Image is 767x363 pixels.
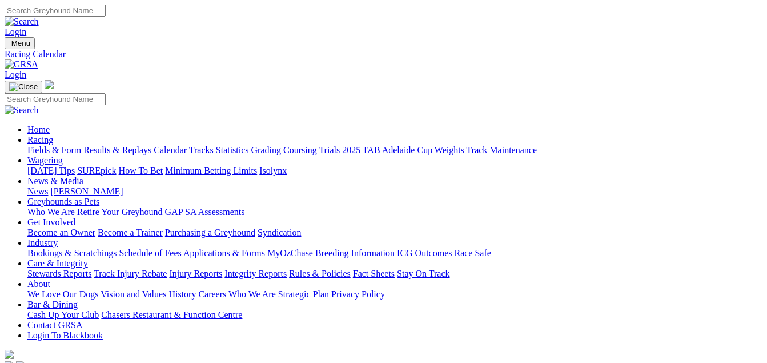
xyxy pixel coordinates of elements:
input: Search [5,5,106,17]
div: Wagering [27,166,762,176]
a: Purchasing a Greyhound [165,228,255,237]
img: Search [5,17,39,27]
a: [PERSON_NAME] [50,186,123,196]
a: Bar & Dining [27,300,78,309]
a: GAP SA Assessments [165,207,245,217]
a: Calendar [154,145,187,155]
a: We Love Our Dogs [27,289,98,299]
img: Close [9,82,38,91]
a: History [168,289,196,299]
div: Industry [27,248,762,258]
a: News [27,186,48,196]
img: logo-grsa-white.png [5,350,14,359]
a: Wagering [27,155,63,165]
a: Breeding Information [315,248,395,258]
a: Privacy Policy [331,289,385,299]
a: Integrity Reports [224,269,287,278]
span: Menu [11,39,30,47]
a: Become an Owner [27,228,95,237]
a: Greyhounds as Pets [27,197,99,206]
a: Minimum Betting Limits [165,166,257,175]
div: News & Media [27,186,762,197]
a: MyOzChase [267,248,313,258]
a: Results & Replays [83,145,151,155]
a: Stewards Reports [27,269,91,278]
a: Home [27,125,50,134]
div: Greyhounds as Pets [27,207,762,217]
button: Toggle navigation [5,37,35,49]
a: [DATE] Tips [27,166,75,175]
a: Tracks [189,145,214,155]
a: Racing [27,135,53,145]
a: Chasers Restaurant & Function Centre [101,310,242,320]
a: Race Safe [454,248,491,258]
a: SUREpick [77,166,116,175]
a: Rules & Policies [289,269,351,278]
a: Statistics [216,145,249,155]
a: Track Injury Rebate [94,269,167,278]
a: Trials [319,145,340,155]
img: Search [5,105,39,115]
a: ICG Outcomes [397,248,452,258]
a: Get Involved [27,217,75,227]
a: Fact Sheets [353,269,395,278]
a: News & Media [27,176,83,186]
a: Care & Integrity [27,258,88,268]
div: Racing [27,145,762,155]
a: About [27,279,50,289]
div: About [27,289,762,300]
a: Login [5,70,26,79]
a: Strategic Plan [278,289,329,299]
a: Grading [251,145,281,155]
a: Fields & Form [27,145,81,155]
img: logo-grsa-white.png [45,80,54,89]
a: Login [5,27,26,37]
a: Who We Are [228,289,276,299]
a: Syndication [258,228,301,237]
a: Stay On Track [397,269,449,278]
button: Toggle navigation [5,81,42,93]
a: Injury Reports [169,269,222,278]
a: How To Bet [119,166,163,175]
a: Applications & Forms [183,248,265,258]
input: Search [5,93,106,105]
a: Login To Blackbook [27,330,103,340]
a: Become a Trainer [98,228,163,237]
div: Bar & Dining [27,310,762,320]
a: Industry [27,238,58,248]
img: GRSA [5,59,38,70]
div: Care & Integrity [27,269,762,279]
a: Cash Up Your Club [27,310,99,320]
a: Racing Calendar [5,49,762,59]
a: Vision and Values [101,289,166,299]
a: Isolynx [259,166,287,175]
a: Track Maintenance [467,145,537,155]
a: Bookings & Scratchings [27,248,117,258]
a: Contact GRSA [27,320,82,330]
a: Weights [435,145,464,155]
div: Get Involved [27,228,762,238]
a: Retire Your Greyhound [77,207,163,217]
a: Careers [198,289,226,299]
a: Coursing [283,145,317,155]
a: 2025 TAB Adelaide Cup [342,145,432,155]
a: Who We Are [27,207,75,217]
a: Schedule of Fees [119,248,181,258]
